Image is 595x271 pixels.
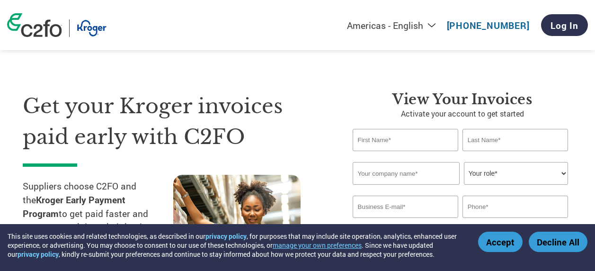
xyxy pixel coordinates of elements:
input: Phone* [462,196,568,218]
img: supply chain worker [173,175,301,268]
h1: Get your Kroger invoices paid early with C2FO [23,91,324,152]
h3: View Your Invoices [353,91,572,108]
a: privacy policy [18,250,59,259]
strong: Kroger Early Payment Program [23,194,125,219]
div: Invalid company name or company name is too long [353,186,568,192]
a: Log In [541,14,588,36]
div: Invalid first name or first name is too long [353,152,458,158]
input: Last Name* [462,129,568,151]
img: Kroger [77,19,107,37]
div: Inavlid Phone Number [462,219,568,225]
div: This site uses cookies and related technologies, as described in our , for purposes that may incl... [8,232,464,259]
div: Invalid last name or last name is too long [462,152,568,158]
img: c2fo logo [7,13,62,37]
select: Title/Role [464,162,568,185]
a: [PHONE_NUMBER] [447,19,530,31]
div: Inavlid Email Address [353,219,458,225]
input: Your company name* [353,162,460,185]
button: Accept [478,232,523,252]
a: privacy policy [205,232,247,241]
button: Decline All [529,232,587,252]
input: Invalid Email format [353,196,458,218]
input: First Name* [353,129,458,151]
p: Activate your account to get started [353,108,572,119]
button: manage your own preferences [273,241,362,250]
